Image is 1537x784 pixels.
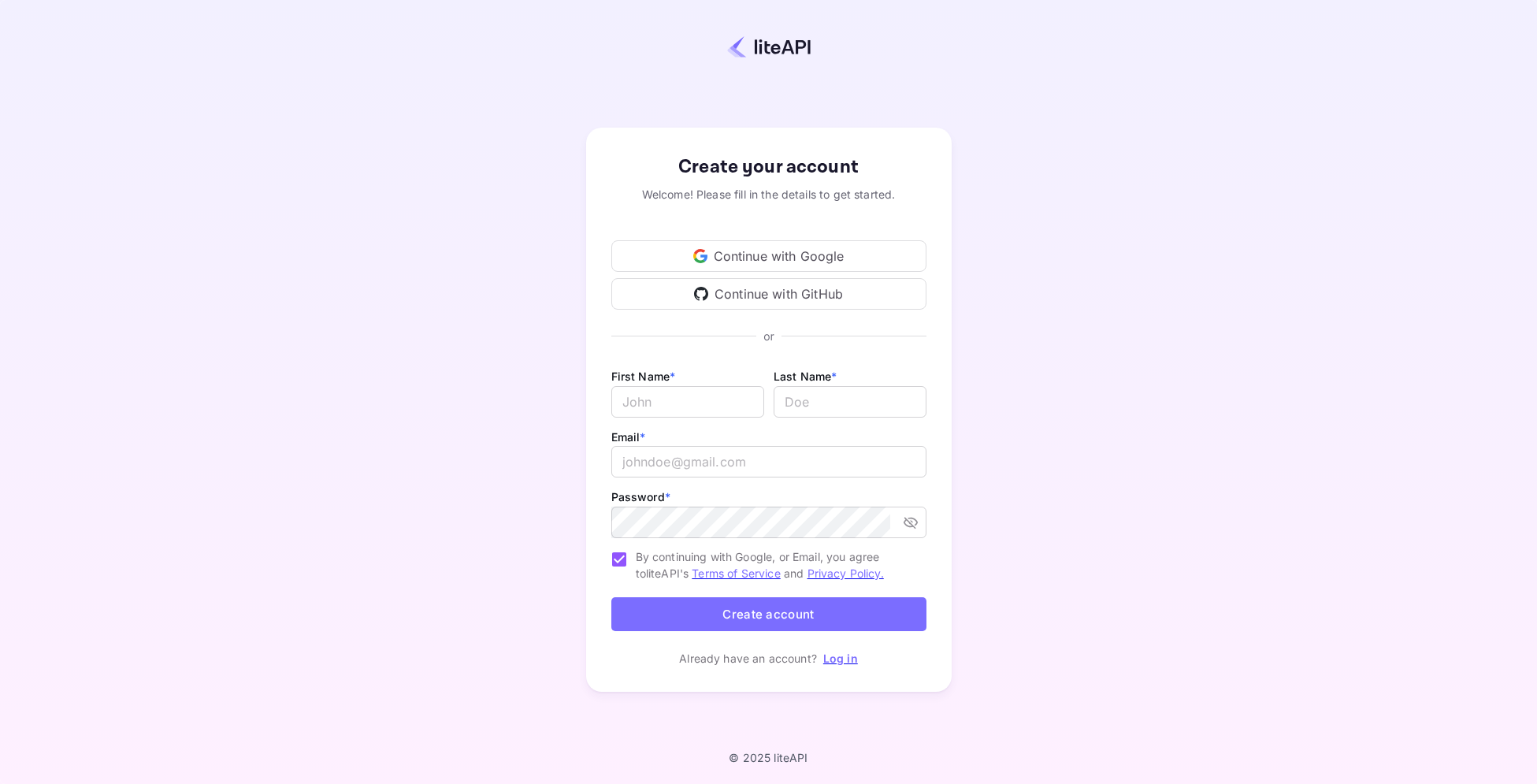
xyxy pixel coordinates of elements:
[729,751,807,764] p: © 2025 liteAPI
[679,650,817,667] p: Already have an account?
[807,567,884,580] a: Privacy Policy.
[823,652,858,665] a: Log in
[636,548,914,581] span: By continuing with Google, or Email, you agree to liteAPI's and
[611,278,926,310] div: Continue with GitHub
[611,240,926,272] div: Continue with Google
[611,153,926,181] div: Create your account
[774,386,926,418] input: Doe
[611,430,646,444] label: Email
[611,386,764,418] input: John
[692,567,780,580] a: Terms of Service
[611,186,926,203] div: Welcome! Please fill in the details to get started.
[611,490,670,503] label: Password
[774,370,837,383] label: Last Name
[727,35,811,58] img: liteapi
[611,370,676,383] label: First Name
[611,597,926,631] button: Create account
[611,446,926,477] input: johndoe@gmail.com
[897,508,925,537] button: toggle password visibility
